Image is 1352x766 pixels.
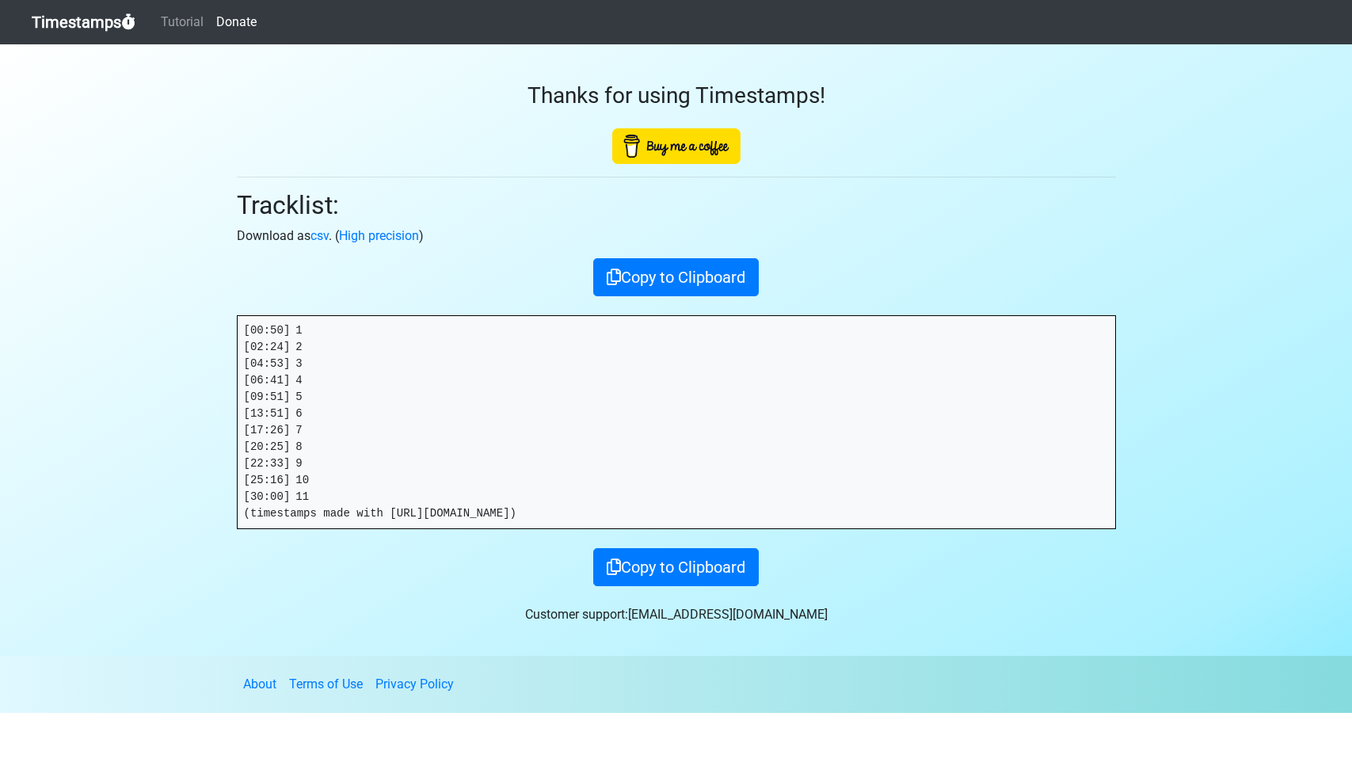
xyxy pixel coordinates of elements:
h3: Thanks for using Timestamps! [237,82,1116,109]
a: Privacy Policy [375,676,454,692]
a: Terms of Use [289,676,363,692]
button: Copy to Clipboard [593,258,759,296]
a: Tutorial [154,6,210,38]
p: Download as . ( ) [237,227,1116,246]
a: High precision [339,228,419,243]
pre: [00:50] 1 [02:24] 2 [04:53] 3 [06:41] 4 [09:51] 5 [13:51] 6 [17:26] 7 [20:25] 8 [22:33] 9 [25:16]... [238,316,1115,528]
h2: Tracklist: [237,190,1116,220]
a: Donate [210,6,263,38]
a: csv [310,228,329,243]
a: Timestamps [32,6,135,38]
img: Buy Me A Coffee [612,128,741,164]
button: Copy to Clipboard [593,548,759,586]
a: About [243,676,276,692]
